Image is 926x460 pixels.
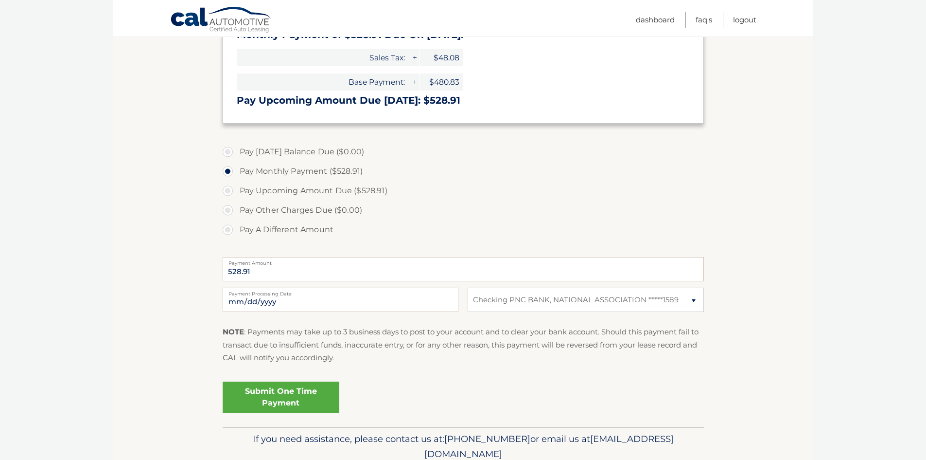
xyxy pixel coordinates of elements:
[223,382,339,413] a: Submit One Time Payment
[223,181,704,201] label: Pay Upcoming Amount Due ($528.91)
[733,12,756,28] a: Logout
[223,257,704,265] label: Payment Amount
[223,142,704,162] label: Pay [DATE] Balance Due ($0.00)
[409,74,419,91] span: +
[223,288,458,312] input: Payment Date
[444,433,530,444] span: [PHONE_NUMBER]
[223,257,704,281] input: Payment Amount
[636,12,675,28] a: Dashboard
[223,220,704,239] label: Pay A Different Amount
[409,49,419,66] span: +
[223,201,704,220] label: Pay Other Charges Due ($0.00)
[419,74,463,91] span: $480.83
[223,288,458,295] label: Payment Processing Date
[237,49,409,66] span: Sales Tax:
[223,162,704,181] label: Pay Monthly Payment ($528.91)
[237,74,409,91] span: Base Payment:
[237,94,690,107] h3: Pay Upcoming Amount Due [DATE]: $528.91
[223,327,244,336] strong: NOTE
[696,12,712,28] a: FAQ's
[419,49,463,66] span: $48.08
[223,326,704,364] p: : Payments may take up to 3 business days to post to your account and to clear your bank account....
[170,6,272,35] a: Cal Automotive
